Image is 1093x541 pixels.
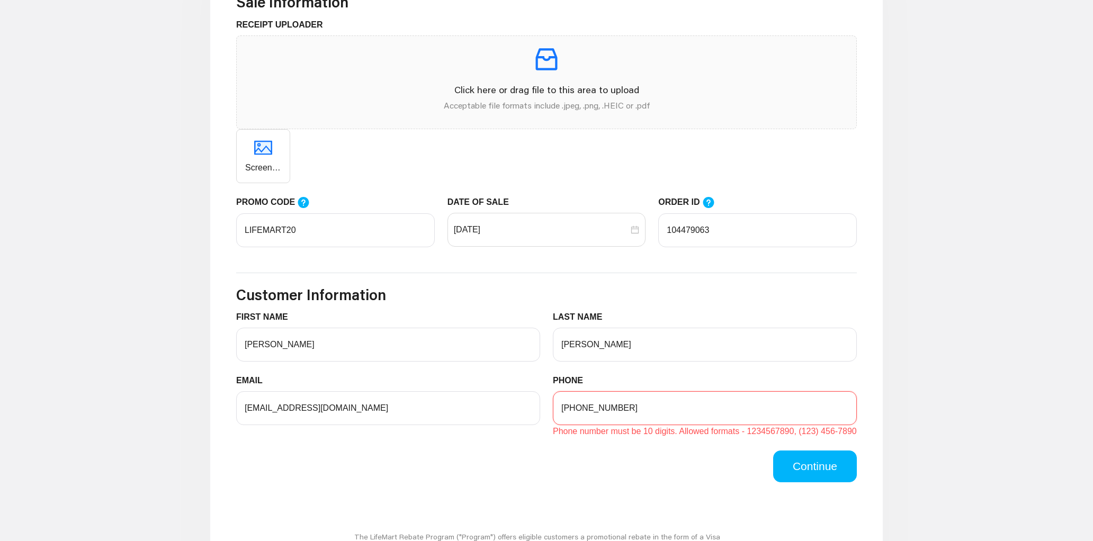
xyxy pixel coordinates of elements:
[553,328,857,362] input: LAST NAME
[245,99,848,112] p: Acceptable file formats include .jpeg, .png, .HEIC or .pdf
[553,391,857,425] input: PHONE
[236,286,857,304] h3: Customer Information
[553,425,857,438] div: Phone number must be 10 digits. Allowed formats - 1234567890, (123) 456-7890
[532,44,561,74] span: inbox
[447,196,517,209] label: DATE OF SALE
[236,196,320,209] label: PROMO CODE
[553,311,611,323] label: LAST NAME
[236,311,296,323] label: FIRST NAME
[236,19,331,31] label: RECEIPT UPLOADER
[245,83,848,97] p: Click here or drag file to this area to upload
[236,374,271,387] label: EMAIL
[236,328,540,362] input: FIRST NAME
[237,36,856,129] span: inboxClick here or drag file to this area to uploadAcceptable file formats include .jpeg, .png, ....
[658,196,725,209] label: ORDER ID
[773,450,857,482] button: Continue
[553,374,591,387] label: PHONE
[236,391,540,425] input: EMAIL
[454,223,629,236] input: DATE OF SALE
